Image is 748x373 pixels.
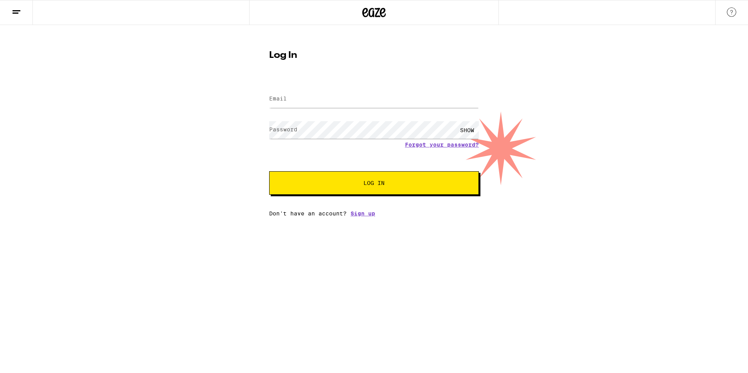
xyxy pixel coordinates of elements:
[269,210,479,217] div: Don't have an account?
[269,126,297,133] label: Password
[405,142,479,148] a: Forgot your password?
[269,51,479,60] h1: Log In
[455,121,479,139] div: SHOW
[351,210,375,217] a: Sign up
[269,171,479,195] button: Log In
[269,95,287,102] label: Email
[269,90,479,108] input: Email
[363,180,385,186] span: Log In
